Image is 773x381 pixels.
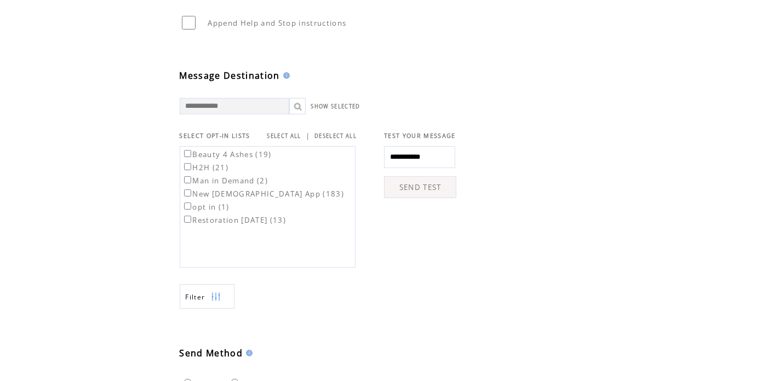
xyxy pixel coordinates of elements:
[180,284,234,309] a: Filter
[182,149,272,159] label: Beauty 4 Ashes (19)
[243,350,253,356] img: help.gif
[314,132,357,140] a: DESELECT ALL
[280,72,290,79] img: help.gif
[182,176,268,186] label: Man in Demand (2)
[182,215,287,225] label: Restoration [DATE] (13)
[180,70,280,82] span: Message Destination
[184,203,191,210] input: opt in (1)
[184,150,191,157] input: Beauty 4 Ashes (19)
[267,132,301,140] a: SELECT ALL
[211,285,221,309] img: filters.png
[182,163,229,172] label: H2H (21)
[184,216,191,223] input: Restoration [DATE] (13)
[306,131,310,141] span: |
[208,18,347,28] span: Append Help and Stop instructions
[180,347,243,359] span: Send Method
[184,176,191,183] input: Man in Demand (2)
[180,132,250,140] span: SELECT OPT-IN LISTS
[182,189,345,199] label: New [DEMOGRAPHIC_DATA] App (183)
[384,132,456,140] span: TEST YOUR MESSAGE
[184,163,191,170] input: H2H (21)
[186,292,205,302] span: Show filters
[184,189,191,197] input: New [DEMOGRAPHIC_DATA] App (183)
[311,103,360,110] a: SHOW SELECTED
[384,176,456,198] a: SEND TEST
[182,202,230,212] label: opt in (1)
